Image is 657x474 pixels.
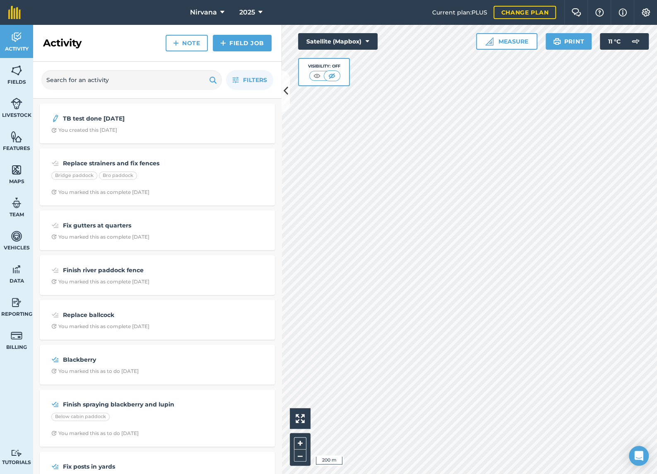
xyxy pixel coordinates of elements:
[166,35,208,51] a: Note
[51,430,57,436] img: Clock with arrow pointing clockwise
[51,279,57,284] img: Clock with arrow pointing clockwise
[51,368,139,375] div: You marked this as to do [DATE]
[51,172,97,180] div: Bridge paddock
[226,70,273,90] button: Filters
[51,310,59,320] img: svg+xml;base64,PD94bWwgdmVyc2lvbj0iMS4wIiBlbmNvZGluZz0idXRmLTgiPz4KPCEtLSBHZW5lcmF0b3I6IEFkb2JlIE...
[298,33,378,50] button: Satellite (Mapbox)
[45,350,270,380] a: BlackberryClock with arrow pointing clockwiseYou marked this as to do [DATE]
[213,35,272,51] a: Field Job
[11,296,22,309] img: svg+xml;base64,PD94bWwgdmVyc2lvbj0iMS4wIiBlbmNvZGluZz0idXRmLTgiPz4KPCEtLSBHZW5lcmF0b3I6IEFkb2JlIE...
[63,462,194,471] strong: Fix posts in yards
[51,323,149,330] div: You marked this as complete [DATE]
[11,31,22,44] img: svg+xml;base64,PD94bWwgdmVyc2lvbj0iMS4wIiBlbmNvZGluZz0idXRmLTgiPz4KPCEtLSBHZW5lcmF0b3I6IEFkb2JlIE...
[51,278,149,285] div: You marked this as complete [DATE]
[173,38,179,48] img: svg+xml;base64,PHN2ZyB4bWxucz0iaHR0cDovL3d3dy53My5vcmcvMjAwMC9zdmciIHdpZHRoPSIxNCIgaGVpZ2h0PSIyNC...
[63,310,194,319] strong: Replace ballcock
[294,450,306,462] button: –
[11,131,22,143] img: svg+xml;base64,PHN2ZyB4bWxucz0iaHR0cDovL3d3dy53My5vcmcvMjAwMC9zdmciIHdpZHRoPSI1NiIgaGVpZ2h0PSI2MC...
[608,33,621,50] span: 11 ° C
[63,355,194,364] strong: Blackberry
[600,33,649,50] button: 11 °C
[51,189,57,195] img: Clock with arrow pointing clockwise
[627,33,644,50] img: svg+xml;base64,PD94bWwgdmVyc2lvbj0iMS4wIiBlbmNvZGluZz0idXRmLTgiPz4KPCEtLSBHZW5lcmF0b3I6IEFkb2JlIE...
[63,114,194,123] strong: TB test done [DATE]
[594,8,604,17] img: A question mark icon
[618,7,627,17] img: svg+xml;base64,PHN2ZyB4bWxucz0iaHR0cDovL3d3dy53My5vcmcvMjAwMC9zdmciIHdpZHRoPSIxNyIgaGVpZ2h0PSIxNy...
[11,230,22,242] img: svg+xml;base64,PD94bWwgdmVyc2lvbj0iMS4wIiBlbmNvZGluZz0idXRmLTgiPz4KPCEtLSBHZW5lcmF0b3I6IEFkb2JlIE...
[11,97,22,110] img: svg+xml;base64,PD94bWwgdmVyc2lvbj0iMS4wIiBlbmNvZGluZz0idXRmLTgiPz4KPCEtLSBHZW5lcmF0b3I6IEFkb2JlIE...
[327,72,337,80] img: svg+xml;base64,PHN2ZyB4bWxucz0iaHR0cDovL3d3dy53My5vcmcvMjAwMC9zdmciIHdpZHRoPSI1MCIgaGVpZ2h0PSI0MC...
[11,449,22,457] img: svg+xml;base64,PD94bWwgdmVyc2lvbj0iMS4wIiBlbmNvZGluZz0idXRmLTgiPz4KPCEtLSBHZW5lcmF0b3I6IEFkb2JlIE...
[629,446,649,466] div: Open Intercom Messenger
[51,220,59,230] img: svg+xml;base64,PD94bWwgdmVyc2lvbj0iMS4wIiBlbmNvZGluZz0idXRmLTgiPz4KPCEtLSBHZW5lcmF0b3I6IEFkb2JlIE...
[51,127,117,133] div: You created this [DATE]
[8,6,21,19] img: fieldmargin Logo
[63,266,194,275] strong: Finish river paddock fence
[41,70,222,90] input: Search for an activity
[485,37,493,46] img: Ruler icon
[51,399,59,409] img: svg+xml;base64,PD94bWwgdmVyc2lvbj0iMS4wIiBlbmNvZGluZz0idXRmLTgiPz4KPCEtLSBHZW5lcmF0b3I6IEFkb2JlIE...
[51,234,149,240] div: You marked this as complete [DATE]
[546,33,592,50] button: Print
[209,75,217,85] img: svg+xml;base64,PHN2ZyB4bWxucz0iaHR0cDovL3d3dy53My5vcmcvMjAwMC9zdmciIHdpZHRoPSIxOSIgaGVpZ2h0PSIyNC...
[11,64,22,77] img: svg+xml;base64,PHN2ZyB4bWxucz0iaHR0cDovL3d3dy53My5vcmcvMjAwMC9zdmciIHdpZHRoPSI1NiIgaGVpZ2h0PSI2MC...
[312,72,322,80] img: svg+xml;base64,PHN2ZyB4bWxucz0iaHR0cDovL3d3dy53My5vcmcvMjAwMC9zdmciIHdpZHRoPSI1MCIgaGVpZ2h0PSI0MC...
[51,368,57,374] img: Clock with arrow pointing clockwise
[51,324,57,329] img: Clock with arrow pointing clockwise
[243,75,267,85] span: Filters
[45,153,270,201] a: Replace strainers and fix fencesBridge paddockBro paddockClock with arrow pointing clockwiseYou m...
[45,260,270,290] a: Finish river paddock fenceClock with arrow pointing clockwiseYou marked this as complete [DATE]
[432,8,487,17] span: Current plan : PLUS
[493,6,556,19] a: Change plan
[11,197,22,209] img: svg+xml;base64,PD94bWwgdmVyc2lvbj0iMS4wIiBlbmNvZGluZz0idXRmLTgiPz4KPCEtLSBHZW5lcmF0b3I6IEFkb2JlIE...
[51,114,60,123] img: svg+xml;base64,PD94bWwgdmVyc2lvbj0iMS4wIiBlbmNvZGluZz0idXRmLTgiPz4KPCEtLSBHZW5lcmF0b3I6IEFkb2JlIE...
[51,128,57,133] img: Clock with arrow pointing clockwise
[51,265,59,275] img: svg+xml;base64,PD94bWwgdmVyc2lvbj0iMS4wIiBlbmNvZGluZz0idXRmLTgiPz4KPCEtLSBHZW5lcmF0b3I6IEFkb2JlIE...
[308,63,340,70] div: Visibility: Off
[63,159,194,168] strong: Replace strainers and fix fences
[51,413,110,421] div: Below cabin paddock
[51,355,59,365] img: svg+xml;base64,PD94bWwgdmVyc2lvbj0iMS4wIiBlbmNvZGluZz0idXRmLTgiPz4KPCEtLSBHZW5lcmF0b3I6IEFkb2JlIE...
[45,215,270,245] a: Fix gutters at quartersClock with arrow pointing clockwiseYou marked this as complete [DATE]
[51,462,59,472] img: svg+xml;base64,PD94bWwgdmVyc2lvbj0iMS4wIiBlbmNvZGluZz0idXRmLTgiPz4KPCEtLSBHZW5lcmF0b3I6IEFkb2JlIE...
[45,109,270,138] a: TB test done [DATE]Clock with arrow pointing clockwiseYou created this [DATE]
[571,8,581,17] img: Two speech bubbles overlapping with the left bubble in the forefront
[51,430,139,437] div: You marked this as to do [DATE]
[63,221,194,230] strong: Fix gutters at quarters
[51,234,57,239] img: Clock with arrow pointing clockwise
[99,172,137,180] div: Bro paddock
[43,36,82,50] h2: Activity
[294,437,306,450] button: +
[63,400,194,409] strong: Finish spraying blackberry and lupin
[45,394,270,442] a: Finish spraying blackberry and lupinBelow cabin paddockClock with arrow pointing clockwiseYou mar...
[11,329,22,342] img: svg+xml;base64,PD94bWwgdmVyc2lvbj0iMS4wIiBlbmNvZGluZz0idXRmLTgiPz4KPCEtLSBHZW5lcmF0b3I6IEFkb2JlIE...
[296,414,305,423] img: Four arrows, one pointing top left, one top right, one bottom right and the last bottom left
[51,158,59,168] img: svg+xml;base64,PD94bWwgdmVyc2lvbj0iMS4wIiBlbmNvZGluZz0idXRmLTgiPz4KPCEtLSBHZW5lcmF0b3I6IEFkb2JlIE...
[220,38,226,48] img: svg+xml;base64,PHN2ZyB4bWxucz0iaHR0cDovL3d3dy53My5vcmcvMjAwMC9zdmciIHdpZHRoPSIxNCIgaGVpZ2h0PSIyNC...
[45,305,270,335] a: Replace ballcockClock with arrow pointing clockwiseYou marked this as complete [DATE]
[11,164,22,176] img: svg+xml;base64,PHN2ZyB4bWxucz0iaHR0cDovL3d3dy53My5vcmcvMjAwMC9zdmciIHdpZHRoPSI1NiIgaGVpZ2h0PSI2MC...
[641,8,651,17] img: A cog icon
[476,33,537,50] button: Measure
[239,7,255,17] span: 2025
[51,189,149,196] div: You marked this as complete [DATE]
[190,7,217,17] span: Nirvana
[553,36,561,46] img: svg+xml;base64,PHN2ZyB4bWxucz0iaHR0cDovL3d3dy53My5vcmcvMjAwMC9zdmciIHdpZHRoPSIxOSIgaGVpZ2h0PSIyNC...
[11,263,22,276] img: svg+xml;base64,PD94bWwgdmVyc2lvbj0iMS4wIiBlbmNvZGluZz0idXRmLTgiPz4KPCEtLSBHZW5lcmF0b3I6IEFkb2JlIE...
